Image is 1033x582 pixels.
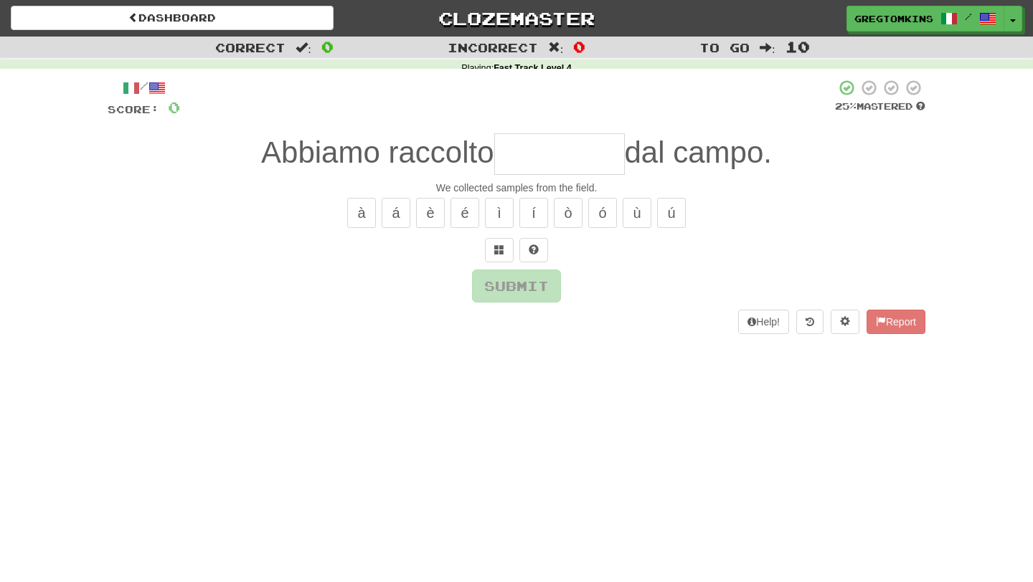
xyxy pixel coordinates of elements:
span: Score: [108,103,159,115]
button: Switch sentence to multiple choice alt+p [485,238,514,262]
span: 25 % [835,100,857,112]
button: á [382,198,410,228]
span: dal campo. [625,135,772,169]
span: : [296,42,311,54]
span: : [760,42,775,54]
span: Incorrect [448,40,538,54]
span: / [965,11,972,22]
button: ù [623,198,651,228]
span: Abbiamo raccolto [261,135,494,169]
button: ú [657,198,686,228]
button: ì [485,198,514,228]
span: 10 [786,38,810,55]
button: à [347,198,376,228]
strong: Fast Track Level 4 [494,63,572,73]
button: Round history (alt+y) [796,310,824,334]
button: è [416,198,445,228]
button: ò [554,198,582,228]
span: : [548,42,564,54]
span: GregTomkins [854,12,933,25]
button: Submit [472,269,561,302]
div: Mastered [835,100,925,113]
button: é [451,198,479,228]
span: Correct [215,40,286,54]
button: í [519,198,548,228]
button: ó [588,198,617,228]
a: Clozemaster [355,6,678,31]
span: To go [699,40,750,54]
button: Help! [738,310,789,334]
div: / [108,79,180,97]
span: 0 [168,98,180,116]
span: 0 [321,38,334,55]
button: Report [867,310,925,334]
span: 0 [573,38,585,55]
a: Dashboard [11,6,334,30]
button: Single letter hint - you only get 1 per sentence and score half the points! alt+h [519,238,548,262]
a: GregTomkins / [846,6,1004,32]
div: We collected samples from the field. [108,181,925,195]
